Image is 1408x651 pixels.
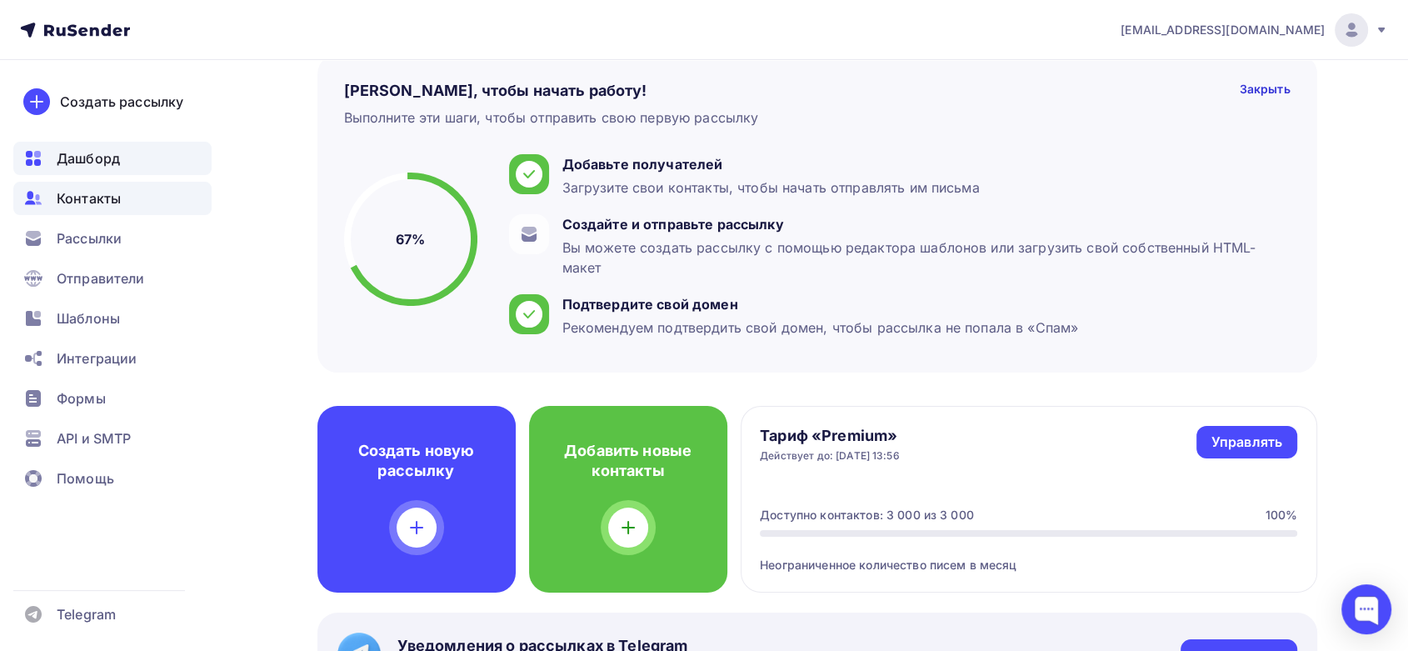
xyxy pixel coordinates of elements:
[1265,507,1297,523] div: 100%
[562,214,1282,234] div: Создайте и отправьте рассылку
[57,428,131,448] span: API и SMTP
[760,537,1297,573] div: Неограниченное количество писем в месяц
[57,348,137,368] span: Интеграции
[562,178,980,198] div: Загрузите свои контакты, чтобы начать отправлять им письма
[1240,81,1291,101] div: Закрыть
[57,268,145,288] span: Отправители
[57,148,120,168] span: Дашборд
[344,108,759,128] div: Выполните эти шаги, чтобы отправить свою первую рассылку
[556,441,701,481] h4: Добавить новые контакты
[13,182,212,215] a: Контакты
[60,92,183,112] div: Создать рассылку
[760,426,900,446] h4: Тариф «Premium»
[760,507,974,523] div: Доступно контактов: 3 000 из 3 000
[57,604,116,624] span: Telegram
[562,318,1079,338] div: Рекомендуем подтвердить свой домен, чтобы рассылка не попала в «Спам»
[1121,22,1325,38] span: [EMAIL_ADDRESS][DOMAIN_NAME]
[562,294,1079,314] div: Подтвердите свой домен
[57,468,114,488] span: Помощь
[13,142,212,175] a: Дашборд
[13,382,212,415] a: Формы
[1211,433,1282,452] div: Управлять
[1121,13,1388,47] a: [EMAIL_ADDRESS][DOMAIN_NAME]
[760,449,900,463] div: Действует до: [DATE] 13:56
[562,238,1282,278] div: Вы можете создать рассылку с помощью редактора шаблонов или загрузить свой собственный HTML-макет
[57,228,122,248] span: Рассылки
[57,388,106,408] span: Формы
[344,441,489,481] h4: Создать новую рассылку
[13,222,212,255] a: Рассылки
[13,302,212,335] a: Шаблоны
[57,308,120,328] span: Шаблоны
[57,188,121,208] span: Контакты
[562,154,980,174] div: Добавьте получателей
[13,262,212,295] a: Отправители
[396,229,425,249] h5: 67%
[344,81,647,101] h4: [PERSON_NAME], чтобы начать работу!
